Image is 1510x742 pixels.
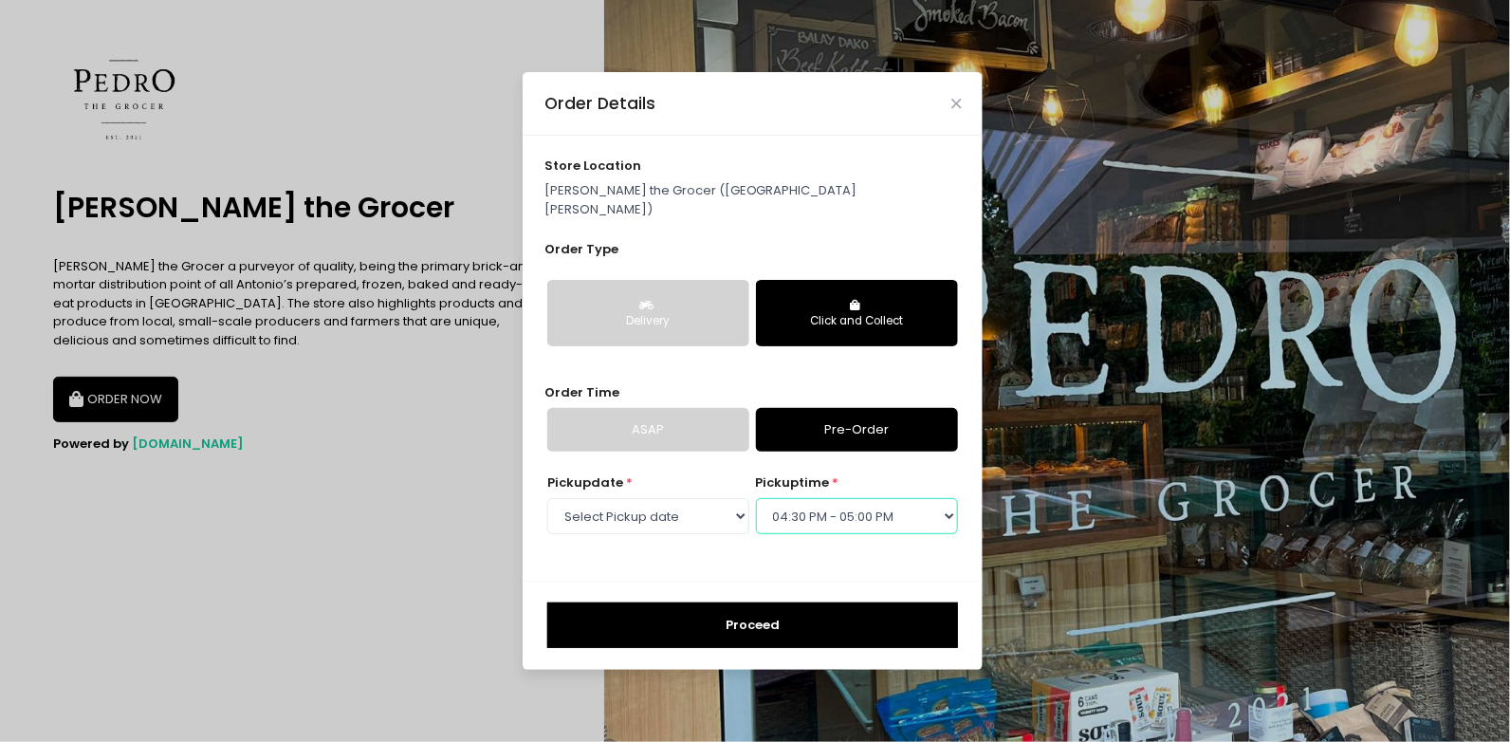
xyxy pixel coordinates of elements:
button: Close [951,99,961,108]
span: Pickup date [547,473,623,492]
a: Pre-Order [756,408,958,452]
div: Order Details [544,91,655,116]
div: Delivery [561,313,736,330]
a: ASAP [547,408,749,452]
span: Order Time [544,383,619,401]
span: Order Type [544,240,618,258]
button: Click and Collect [756,280,958,346]
span: store location [544,157,641,175]
div: Click and Collect [769,313,945,330]
button: Proceed [547,603,958,648]
button: Delivery [547,280,749,346]
span: pickup time [756,473,830,492]
p: [PERSON_NAME] the Grocer ([GEOGRAPHIC_DATA][PERSON_NAME]) [544,181,962,218]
